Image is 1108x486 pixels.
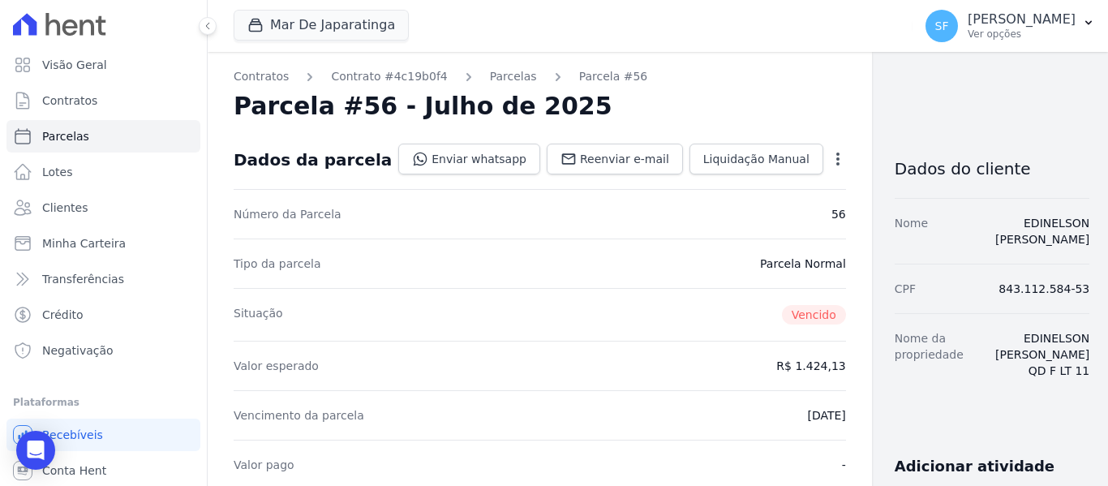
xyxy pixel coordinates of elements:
div: Open Intercom Messenger [16,431,55,470]
a: Contratos [234,68,289,85]
a: Lotes [6,156,200,188]
dd: [DATE] [807,407,845,424]
span: Transferências [42,271,124,287]
span: Crédito [42,307,84,323]
dt: Nome da propriedade [895,330,964,379]
p: Ver opções [968,28,1076,41]
a: EDINELSON [PERSON_NAME] [995,217,1089,246]
h2: Parcela #56 - Julho de 2025 [234,92,612,121]
nav: Breadcrumb [234,68,846,85]
span: SF [935,20,949,32]
dt: Valor esperado [234,358,319,374]
a: Clientes [6,191,200,224]
span: Conta Hent [42,462,106,479]
span: Negativação [42,342,114,359]
dt: Vencimento da parcela [234,407,364,424]
span: Lotes [42,164,73,180]
div: Dados da parcela [234,150,392,170]
a: Crédito [6,299,200,331]
span: Parcelas [42,128,89,144]
a: Contrato #4c19b0f4 [331,68,447,85]
dd: 843.112.584-53 [998,281,1089,297]
span: Recebíveis [42,427,103,443]
h3: Adicionar atividade [895,457,1054,476]
dd: R$ 1.424,13 [776,358,845,374]
span: Minha Carteira [42,235,126,252]
dd: EDINELSON [PERSON_NAME] QD F LT 11 [977,330,1089,379]
span: Clientes [42,200,88,216]
dt: Tipo da parcela [234,256,321,272]
a: Parcelas [6,120,200,153]
dd: - [842,457,846,473]
dt: CPF [895,281,916,297]
a: Reenviar e-mail [547,144,683,174]
a: Contratos [6,84,200,117]
a: Recebíveis [6,419,200,451]
span: Contratos [42,92,97,109]
dd: 56 [831,206,846,222]
span: Liquidação Manual [703,151,810,167]
dd: Parcela Normal [760,256,846,272]
div: Plataformas [13,393,194,412]
a: Parcelas [490,68,537,85]
a: Parcela #56 [579,68,648,85]
p: [PERSON_NAME] [968,11,1076,28]
span: Reenviar e-mail [580,151,669,167]
dt: Nome [895,215,928,247]
a: Transferências [6,263,200,295]
button: Mar De Japaratinga [234,10,409,41]
button: SF [PERSON_NAME] Ver opções [913,3,1108,49]
dt: Valor pago [234,457,294,473]
a: Visão Geral [6,49,200,81]
a: Liquidação Manual [689,144,823,174]
span: Visão Geral [42,57,107,73]
a: Negativação [6,334,200,367]
dt: Número da Parcela [234,206,341,222]
h3: Dados do cliente [895,159,1090,178]
a: Enviar whatsapp [398,144,540,174]
span: Vencido [782,305,846,325]
a: Minha Carteira [6,227,200,260]
dt: Situação [234,305,283,325]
